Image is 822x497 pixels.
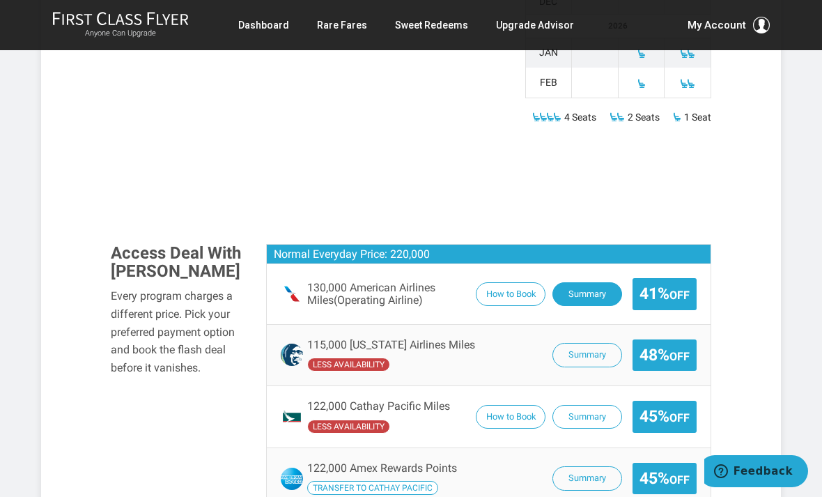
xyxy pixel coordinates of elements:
[307,282,469,306] span: 130,000 American Airlines Miles
[684,109,711,125] span: 1 Seat
[552,282,622,307] button: Summary
[476,282,545,307] button: How to Book
[704,455,808,490] iframe: Opens a widget where you can find more information
[564,109,596,125] span: 4 Seats
[52,11,189,26] img: First Class Flyer
[628,109,660,125] span: 2 Seats
[317,13,367,38] a: Rare Fares
[334,293,423,307] span: (Operating Airline)
[52,29,189,38] small: Anyone Can Upgrade
[525,38,572,68] td: Jan
[52,11,189,39] a: First Class FlyerAnyone Can Upgrade
[307,400,450,413] span: 122,000 Cathay Pacific Miles
[639,346,690,364] span: 48%
[267,245,711,265] h3: Normal Everyday Price: 220,000
[111,287,245,376] div: Every program charges a different price. Pick your preferred payment option and book the flash de...
[688,17,770,33] button: My Account
[552,466,622,491] button: Summary
[307,481,438,495] span: Transfer your Amex Rewards Points to Cathay Pacific
[552,405,622,429] button: Summary
[238,13,289,38] a: Dashboard
[496,13,574,38] a: Upgrade Advisor
[525,68,572,98] td: Feb
[669,411,690,425] small: Off
[669,350,690,363] small: Off
[552,343,622,367] button: Summary
[476,405,545,429] button: How to Book
[307,461,457,475] span: 122,000 Amex Rewards Points
[307,358,390,372] span: Alaska Airlines has undefined availability seats availability compared to the operating carrier.
[395,13,468,38] a: Sweet Redeems
[639,408,690,425] span: 45%
[307,339,475,351] span: 115,000 [US_STATE] Airlines Miles
[669,289,690,302] small: Off
[307,420,390,434] span: Cathay Pacific has undefined availability seats availability compared to the operating carrier.
[669,473,690,487] small: Off
[111,244,245,281] h3: Access Deal With [PERSON_NAME]
[639,470,690,487] span: 45%
[639,285,690,303] span: 41%
[688,17,746,33] span: My Account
